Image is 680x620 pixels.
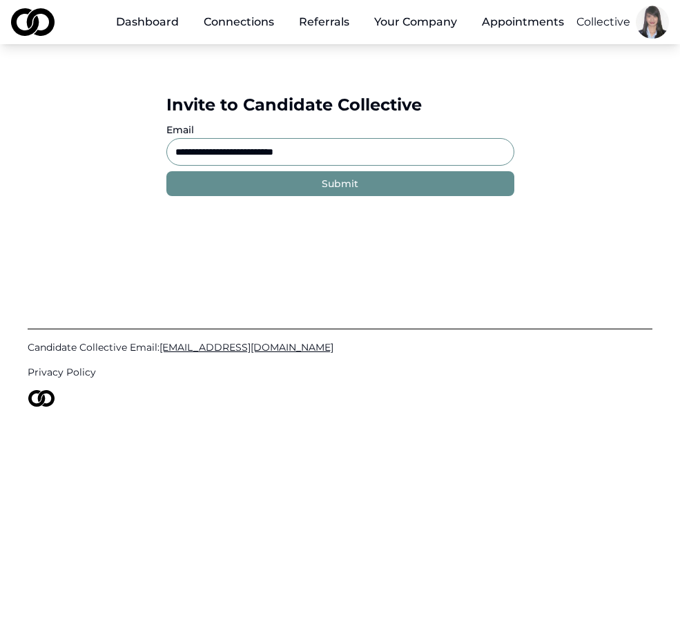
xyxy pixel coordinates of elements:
button: Your Company [363,8,468,36]
a: Appointments [471,8,575,36]
label: Email [166,124,194,136]
img: 51457996-7adf-4995-be40-a9f8ac946256-Picture1-profile_picture.jpg [636,6,669,39]
a: Candidate Collective Email:[EMAIL_ADDRESS][DOMAIN_NAME] [28,340,652,354]
button: Submit [166,171,514,196]
a: Referrals [288,8,360,36]
a: Privacy Policy [28,365,652,379]
a: Connections [193,8,285,36]
span: [EMAIL_ADDRESS][DOMAIN_NAME] [159,341,333,353]
div: Submit [322,177,358,191]
img: logo [28,390,55,407]
div: Invite to Candidate Collective [166,94,514,116]
a: Dashboard [105,8,190,36]
img: logo [11,8,55,36]
nav: Main [105,8,575,36]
